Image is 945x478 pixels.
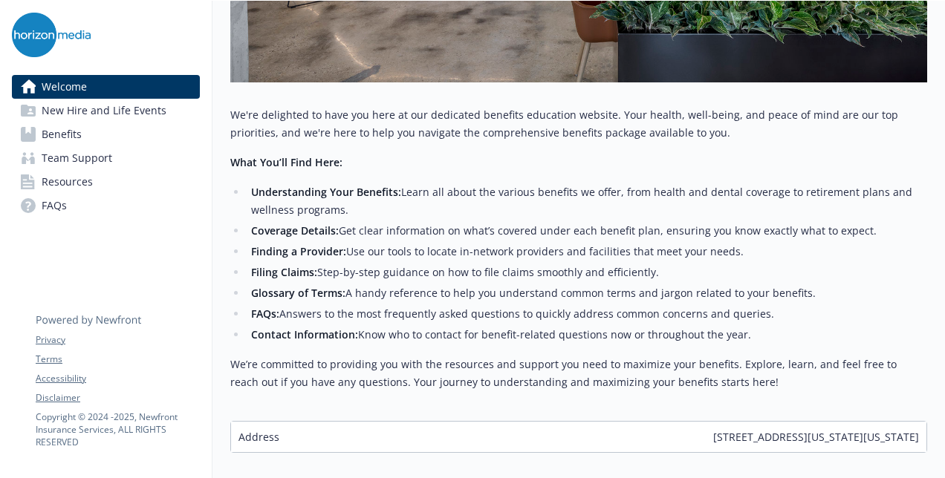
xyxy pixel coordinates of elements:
[247,263,927,281] li: Step-by-step guidance on how to file claims smoothly and efficiently.
[251,244,346,258] strong: Finding a Provider:
[42,75,87,99] span: Welcome
[12,122,200,146] a: Benefits
[251,185,401,199] strong: Understanding Your Benefits:
[36,333,199,347] a: Privacy
[238,429,279,445] span: Address
[12,146,200,170] a: Team Support
[42,122,82,146] span: Benefits
[42,99,166,122] span: New Hire and Life Events
[36,372,199,385] a: Accessibility
[251,286,345,300] strong: Glossary of Terms:
[12,75,200,99] a: Welcome
[251,327,358,341] strong: Contact Information:
[42,170,93,194] span: Resources
[36,353,199,366] a: Terms
[42,194,67,217] span: FAQs
[251,223,339,238] strong: Coverage Details:
[230,155,342,169] strong: What You’ll Find Here:
[12,99,200,122] a: New Hire and Life Events
[247,222,927,240] li: Get clear information on what’s covered under each benefit plan, ensuring you know exactly what t...
[247,326,927,344] li: Know who to contact for benefit-related questions now or throughout the year.
[36,410,199,448] p: Copyright © 2024 - 2025 , Newfront Insurance Services, ALL RIGHTS RESERVED
[251,307,279,321] strong: FAQs:
[12,194,200,217] a: FAQs
[42,146,112,170] span: Team Support
[12,170,200,194] a: Resources
[247,284,927,302] li: A handy reference to help you understand common terms and jargon related to your benefits.
[713,429,919,445] span: [STREET_ADDRESS][US_STATE][US_STATE]
[247,183,927,219] li: Learn all about the various benefits we offer, from health and dental coverage to retirement plan...
[247,305,927,323] li: Answers to the most frequently asked questions to quickly address common concerns and queries.
[230,106,927,142] p: We're delighted to have you here at our dedicated benefits education website. Your health, well-b...
[251,265,317,279] strong: Filing Claims:
[230,356,927,391] p: We’re committed to providing you with the resources and support you need to maximize your benefit...
[36,391,199,405] a: Disclaimer
[247,243,927,261] li: Use our tools to locate in-network providers and facilities that meet your needs.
